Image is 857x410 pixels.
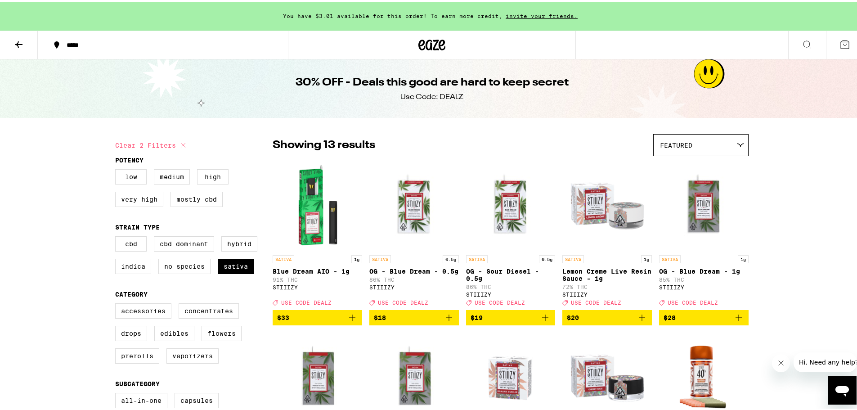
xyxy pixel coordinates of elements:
label: Prerolls [115,347,159,362]
p: 72% THC [562,282,652,288]
button: Add to bag [659,308,749,324]
p: OG - Blue Dream - 1g [659,266,749,273]
p: SATIVA [273,253,294,261]
p: 1g [738,253,749,261]
div: STIIIZY [466,290,556,296]
iframe: Message from company [794,351,857,370]
span: $20 [567,312,579,320]
span: $33 [277,312,289,320]
span: USE CODE DEALZ [571,298,621,304]
label: Accessories [115,302,171,317]
iframe: Button to launch messaging window [828,374,857,403]
img: STIIIZY - Lemon Creme Live Resin Sauce - 1g [562,159,652,249]
p: SATIVA [562,253,584,261]
label: Capsules [175,391,219,406]
iframe: Close message [772,352,790,370]
span: Hi. Need any help? [5,6,65,14]
span: You have $3.01 available for this order! To earn more credit, [283,11,503,17]
a: Open page for Blue Dream AIO - 1g from STIIIZY [273,159,362,308]
label: Flowers [202,324,242,339]
legend: Potency [115,155,144,162]
label: Concentrates [179,302,239,317]
button: Add to bag [466,308,556,324]
span: USE CODE DEALZ [475,298,525,304]
span: invite your friends. [503,11,581,17]
label: Vaporizers [166,347,219,362]
span: $19 [471,312,483,320]
p: 86% THC [369,275,459,281]
span: USE CODE DEALZ [668,298,718,304]
p: 1g [351,253,362,261]
p: SATIVA [369,253,391,261]
p: OG - Sour Diesel - 0.5g [466,266,556,280]
label: Low [115,167,147,183]
img: STIIIZY - OG - Blue Dream - 1g [659,159,749,249]
button: Add to bag [369,308,459,324]
label: Drops [115,324,147,339]
legend: Strain Type [115,222,160,229]
span: $18 [374,312,386,320]
img: STIIIZY - OG - Blue Dream - 0.5g [369,159,459,249]
label: Very High [115,190,163,205]
p: 86% THC [466,282,556,288]
legend: Subcategory [115,378,160,386]
a: Open page for Lemon Creme Live Resin Sauce - 1g from STIIIZY [562,159,652,308]
a: Open page for OG - Blue Dream - 0.5g from STIIIZY [369,159,459,308]
a: Open page for OG - Blue Dream - 1g from STIIIZY [659,159,749,308]
label: Hybrid [221,234,257,250]
span: Featured [660,140,692,147]
label: Sativa [218,257,254,272]
label: Indica [115,257,151,272]
p: SATIVA [659,253,681,261]
p: SATIVA [466,253,488,261]
p: Blue Dream AIO - 1g [273,266,362,273]
span: $28 [664,312,676,320]
span: USE CODE DEALZ [378,298,428,304]
a: Open page for OG - Sour Diesel - 0.5g from STIIIZY [466,159,556,308]
h1: 30% OFF - Deals this good are hard to keep secret [296,73,569,89]
label: Mostly CBD [171,190,223,205]
label: No Species [158,257,211,272]
img: STIIIZY - Blue Dream AIO - 1g [273,159,362,249]
p: 1g [641,253,652,261]
p: 85% THC [659,275,749,281]
label: CBD Dominant [154,234,214,250]
p: 91% THC [273,275,362,281]
p: OG - Blue Dream - 0.5g [369,266,459,273]
p: 0.5g [539,253,555,261]
p: Lemon Creme Live Resin Sauce - 1g [562,266,652,280]
button: Clear 2 filters [115,132,188,155]
label: All-In-One [115,391,167,406]
div: Use Code: DEALZ [400,90,463,100]
span: USE CODE DEALZ [281,298,332,304]
legend: Category [115,289,148,296]
div: STIIIZY [369,283,459,288]
div: STIIIZY [562,290,652,296]
p: Showing 13 results [273,136,375,151]
div: STIIIZY [659,283,749,288]
label: Medium [154,167,190,183]
div: STIIIZY [273,283,362,288]
label: Edibles [154,324,194,339]
p: 0.5g [443,253,459,261]
button: Add to bag [562,308,652,324]
label: CBD [115,234,147,250]
label: High [197,167,229,183]
img: STIIIZY - OG - Sour Diesel - 0.5g [466,159,556,249]
button: Add to bag [273,308,362,324]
